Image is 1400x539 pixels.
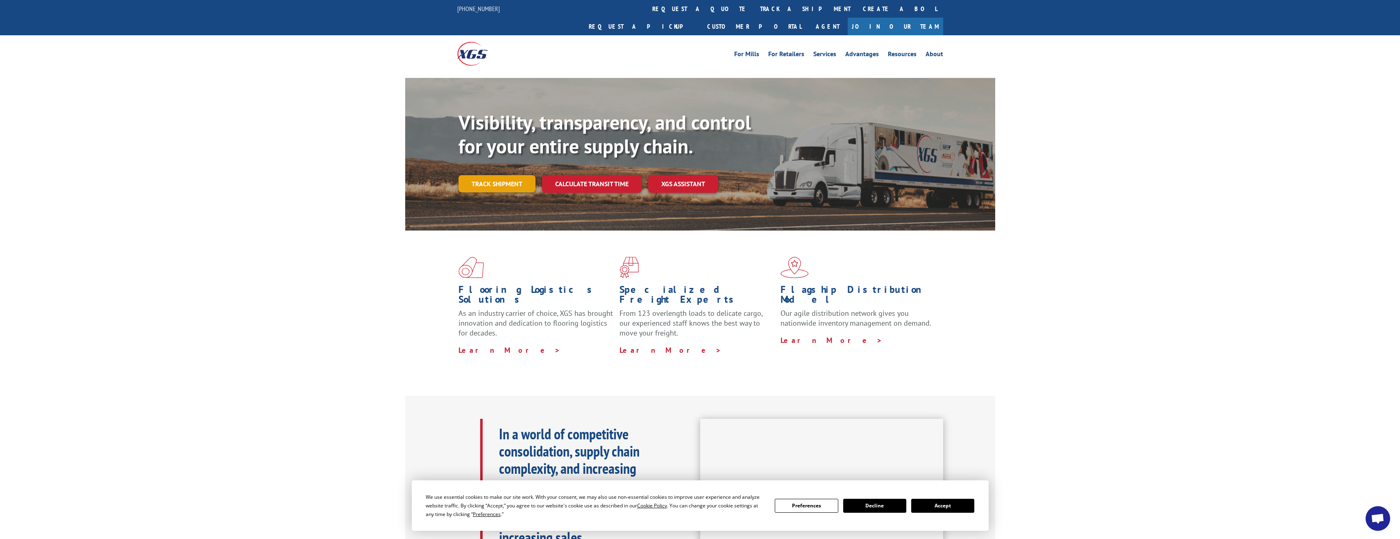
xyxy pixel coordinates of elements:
[734,51,759,60] a: For Mills
[619,257,639,278] img: xgs-icon-focused-on-flooring-red
[768,51,804,60] a: For Retailers
[781,285,935,308] h1: Flagship Distribution Model
[473,511,501,518] span: Preferences
[648,175,718,193] a: XGS ASSISTANT
[458,345,560,355] a: Learn More >
[412,480,989,531] div: Cookie Consent Prompt
[848,18,943,35] a: Join Our Team
[458,285,613,308] h1: Flooring Logistics Solutions
[426,493,765,518] div: We use essential cookies to make our site work. With your consent, we may also use non-essential ...
[701,18,808,35] a: Customer Portal
[781,257,809,278] img: xgs-icon-flagship-distribution-model-red
[781,336,883,345] a: Learn More >
[775,499,838,513] button: Preferences
[926,51,943,60] a: About
[458,175,535,192] a: Track shipment
[458,308,613,338] span: As an industry carrier of choice, XGS has brought innovation and dedication to flooring logistics...
[843,499,906,513] button: Decline
[619,345,722,355] a: Learn More >
[911,499,974,513] button: Accept
[542,175,642,193] a: Calculate transit time
[619,308,774,345] p: From 123 overlength loads to delicate cargo, our experienced staff knows the best way to move you...
[457,5,500,13] a: [PHONE_NUMBER]
[845,51,879,60] a: Advantages
[619,285,774,308] h1: Specialized Freight Experts
[458,110,751,159] b: Visibility, transparency, and control for your entire supply chain.
[583,18,701,35] a: Request a pickup
[637,502,667,509] span: Cookie Policy
[458,257,484,278] img: xgs-icon-total-supply-chain-intelligence-red
[888,51,917,60] a: Resources
[808,18,848,35] a: Agent
[1366,506,1390,531] div: Open chat
[781,308,931,328] span: Our agile distribution network gives you nationwide inventory management on demand.
[813,51,836,60] a: Services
